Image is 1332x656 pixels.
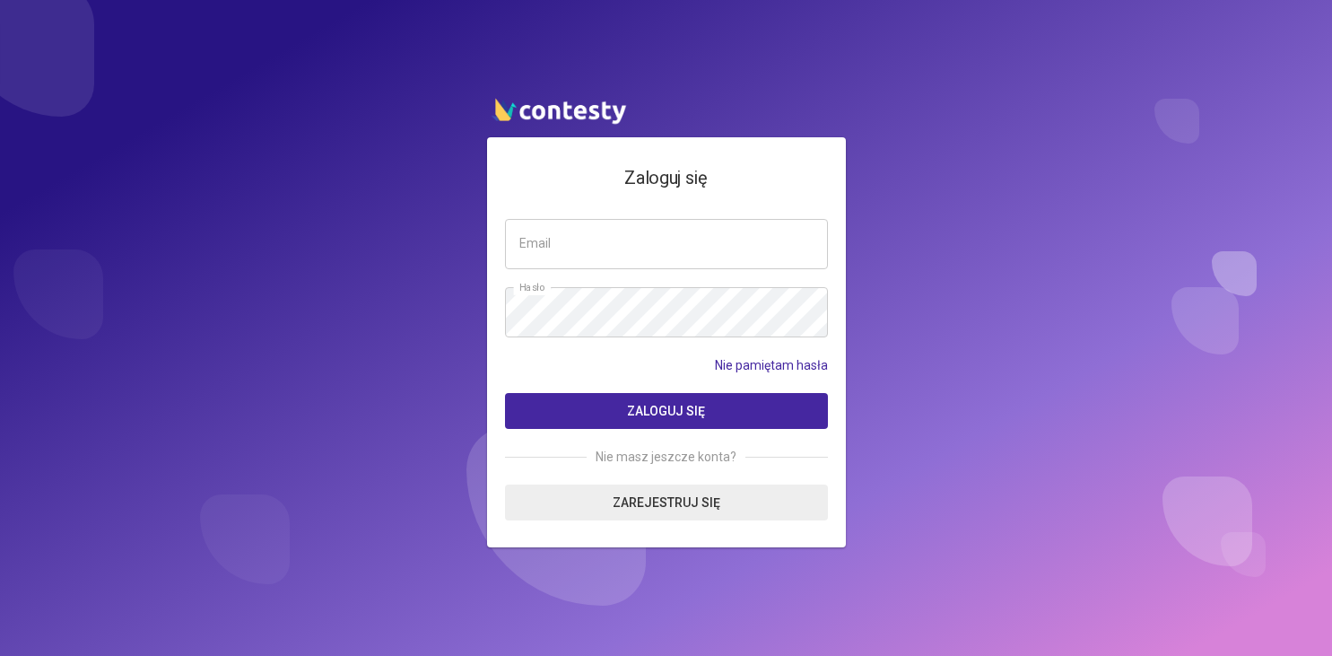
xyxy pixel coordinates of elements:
span: Nie masz jeszcze konta? [587,447,745,467]
a: Nie pamiętam hasła [715,355,828,375]
span: Zaloguj się [627,404,705,418]
button: Zaloguj się [505,393,828,429]
a: Zarejestruj się [505,485,828,520]
h4: Zaloguj się [505,164,828,192]
img: contesty logo [487,91,631,128]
